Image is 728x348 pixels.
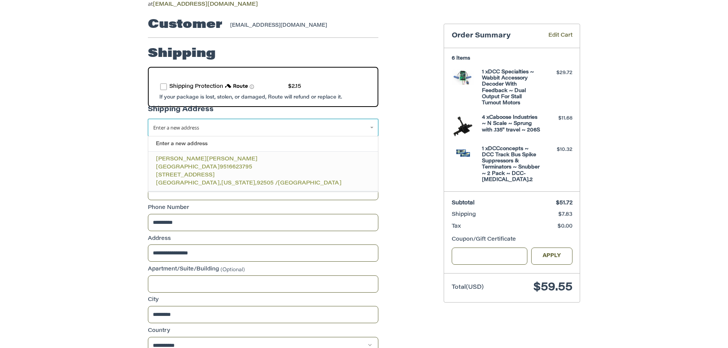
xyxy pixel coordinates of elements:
[230,22,371,29] div: [EMAIL_ADDRESS][DOMAIN_NAME]
[148,327,378,335] label: Country
[533,282,572,293] span: $59.55
[452,285,484,290] span: Total (USD)
[452,201,475,206] span: Subtotal
[160,79,366,95] div: route shipping protection selector element
[156,181,221,186] span: [GEOGRAPHIC_DATA],
[257,181,278,186] span: 92505 /
[148,204,378,212] label: Phone Number
[452,224,461,229] span: Tax
[220,165,252,170] span: 9516623795
[482,115,540,133] h4: 4 x Caboose Industries ~ N Scale ~ Sprung with .135" travel ~ 206S
[452,248,528,265] input: Gift Certificate or Coupon Code
[452,32,537,40] h3: Order Summary
[148,296,378,304] label: City
[531,248,572,265] button: Apply
[482,146,540,183] h4: 1 x DCCconcepts ~ DCC Track Bus Spike Suppressors & Terminators ~ Snubber ~ 2 Pack ~ DCC-[MEDICAL...
[148,265,378,274] label: Apartment/Suite/Building
[169,84,223,89] span: Shipping Protection
[152,136,375,151] a: Enter a new address
[542,69,572,77] div: $29.72
[153,2,258,7] a: [EMAIL_ADDRESS][DOMAIN_NAME]
[156,173,215,178] span: [STREET_ADDRESS]
[153,124,199,131] span: Enter a new address
[221,181,257,186] span: [US_STATE],
[558,212,572,217] span: $7.83
[156,165,220,170] span: [GEOGRAPHIC_DATA]
[278,181,342,186] span: [GEOGRAPHIC_DATA]
[542,115,572,122] div: $11.68
[148,119,378,136] a: Enter or select a different address
[156,157,207,162] span: [PERSON_NAME]
[148,105,214,119] legend: Shipping Address
[148,235,378,243] label: Address
[537,32,572,40] a: Edit Cart
[542,146,572,154] div: $10.32
[482,69,540,107] h4: 1 x DCC Specialties ~ Wabbit Accessory Decoder With Feedback ~ Dual Output For Stall Turnout Motors
[207,157,258,162] span: [PERSON_NAME]
[148,46,216,62] h2: Shipping
[558,224,572,229] span: $0.00
[452,236,572,244] div: Coupon/Gift Certificate
[152,152,375,191] a: [PERSON_NAME][PERSON_NAME][GEOGRAPHIC_DATA]9516623795[STREET_ADDRESS][GEOGRAPHIC_DATA],[US_STATE]...
[556,201,572,206] span: $51.72
[159,95,342,100] span: If your package is lost, stolen, or damaged, Route will refund or replace it.
[148,17,222,32] h2: Customer
[221,267,245,272] small: (Optional)
[452,212,476,217] span: Shipping
[288,83,301,91] div: $2.15
[250,84,254,89] span: Learn more
[452,55,572,62] h3: 6 Items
